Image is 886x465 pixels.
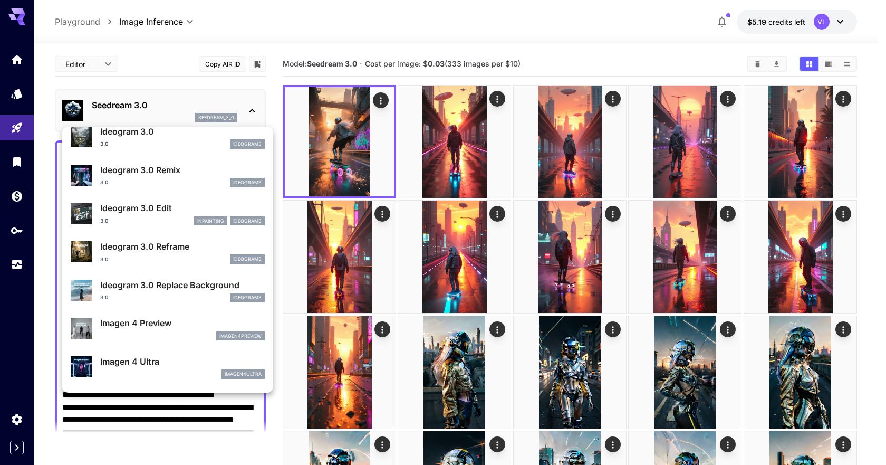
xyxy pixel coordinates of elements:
div: Imagen 4 Previewimagen4preview [71,312,265,345]
div: Ideogram 3.0 Edit3.0inpaintingideogram3 [71,197,265,230]
div: Ideogram 3.0 Replace Background3.0ideogram3 [71,274,265,307]
p: Ideogram 3.0 Replace Background [100,279,265,291]
p: Imagen 4 Ultra [100,355,265,368]
p: 3.0 [100,217,109,225]
div: Imagen 4 Ultraimagen4ultra [71,351,265,383]
p: imagen4ultra [225,371,262,378]
div: Ideogram 3.0 Reframe3.0ideogram3 [71,236,265,268]
p: ideogram3 [233,179,262,186]
p: ideogram3 [233,140,262,148]
p: Imagen 4 Preview [100,317,265,329]
div: Ideogram 3.0 Remix3.0ideogram3 [71,159,265,192]
p: ideogram3 [233,255,262,263]
p: Ideogram 3.0 [100,125,265,138]
p: Ideogram 3.0 Remix [100,164,265,176]
p: Ideogram 3.0 Edit [100,202,265,214]
div: Ideogram 3.03.0ideogram3 [71,121,265,153]
p: imagen4preview [219,333,262,340]
p: Ideogram 3.0 Reframe [100,240,265,253]
p: 3.0 [100,293,109,301]
p: 3.0 [100,178,109,186]
p: ideogram3 [233,294,262,301]
p: inpainting [197,217,224,225]
p: 3.0 [100,140,109,148]
p: ideogram3 [233,217,262,225]
p: 3.0 [100,255,109,263]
